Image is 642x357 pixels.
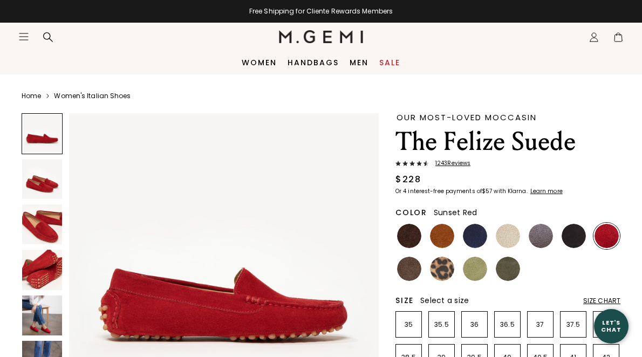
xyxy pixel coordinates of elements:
p: 38 [593,320,619,329]
img: Burgundy [562,257,586,281]
p: 35.5 [429,320,454,329]
span: Sunset Red [434,207,477,218]
div: Size Chart [583,297,620,305]
img: Pistachio [463,257,487,281]
img: Latte [496,224,520,248]
h1: The Felize Suede [395,127,620,157]
img: The Felize Suede [22,159,62,199]
img: Black [562,224,586,248]
span: Select a size [420,295,469,306]
h2: Size [395,296,414,305]
button: Open site menu [18,31,29,42]
p: 35 [396,320,421,329]
img: The Felize Suede [22,250,62,290]
a: Women's Italian Shoes [54,92,131,100]
div: Our Most-Loved Moccasin [397,113,620,121]
img: Midnight Blue [463,224,487,248]
a: Sale [379,58,400,67]
span: 1243 Review s [429,160,470,167]
a: Women [242,58,277,67]
klarna-placement-style-cta: Learn more [530,187,563,195]
a: 1243Reviews [395,160,620,169]
a: Men [350,58,368,67]
img: Leopard Print [430,257,454,281]
klarna-placement-style-body: with Klarna [494,187,529,195]
klarna-placement-style-body: Or 4 interest-free payments of [395,187,482,195]
div: $228 [395,173,421,186]
p: 36 [462,320,487,329]
img: Chocolate [397,224,421,248]
p: 36.5 [495,320,520,329]
div: Let's Chat [594,319,629,333]
img: Olive [496,257,520,281]
img: The Felize Suede [22,296,62,335]
h2: Color [395,208,427,217]
img: Sunflower [529,257,553,281]
a: Learn more [529,188,563,195]
p: 37.5 [561,320,586,329]
img: Saddle [430,224,454,248]
img: Mushroom [397,257,421,281]
p: 37 [528,320,553,329]
img: The Felize Suede [22,204,62,244]
img: Gray [529,224,553,248]
img: Sunset Red [595,224,619,248]
klarna-placement-style-amount: $57 [482,187,492,195]
a: Home [22,92,41,100]
a: Handbags [288,58,339,67]
img: M.Gemi [279,30,364,43]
